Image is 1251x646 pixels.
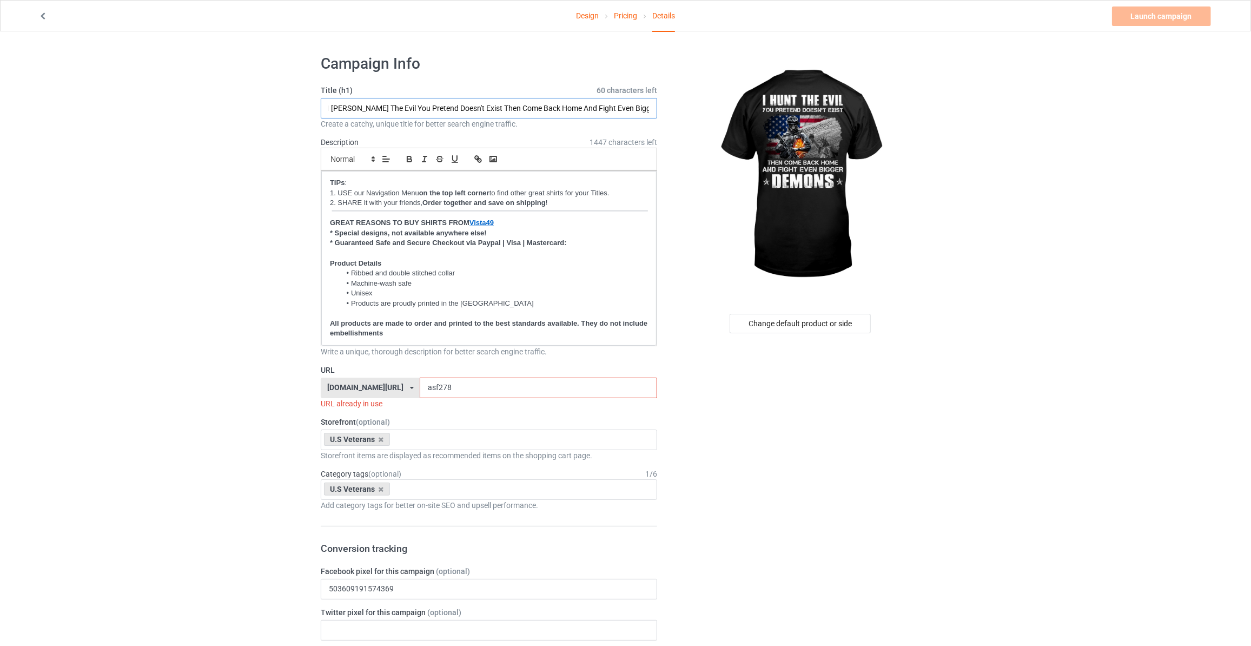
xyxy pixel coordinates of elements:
[324,483,390,496] div: U.S Veterans
[321,607,657,618] label: Twitter pixel for this campaign
[645,469,657,479] div: 1 / 6
[341,299,648,308] li: Products are proudly printed in the [GEOGRAPHIC_DATA]
[427,608,461,617] span: (optional)
[341,288,648,298] li: Unisex
[330,188,648,199] p: 1. USE our Navigation Menu to find other great shirts for your Titles.
[368,470,401,478] span: (optional)
[356,418,390,426] span: (optional)
[321,138,359,147] label: Description
[614,1,637,31] a: Pricing
[321,469,401,479] label: Category tags
[330,178,648,188] p: :
[330,209,648,215] img: Screenshot_at_Jul_03_11-49-29.png
[321,450,657,461] div: Storefront items are displayed as recommended items on the shopping cart page.
[321,500,657,511] div: Add category tags for better on-site SEO and upsell performance.
[330,319,650,338] strong: All products are made to order and printed to the best standards available. They do not include e...
[652,1,675,32] div: Details
[590,137,657,148] span: 1447 characters left
[321,566,657,577] label: Facebook pixel for this campaign
[341,268,648,278] li: Ribbed and double stitched collar
[576,1,599,31] a: Design
[597,85,657,96] span: 60 characters left
[321,398,657,409] div: URL already in use
[422,199,546,207] strong: Order together and save on shipping
[469,219,494,227] a: Vista49
[330,219,469,227] strong: GREAT REASONS TO BUY SHIRTS FROM
[321,346,657,357] div: Write a unique, thorough description for better search engine traffic.
[419,189,489,197] strong: on the top left corner
[330,198,648,208] p: 2. SHARE it with your friends, !
[321,118,657,129] div: Create a catchy, unique title for better search engine traffic.
[330,229,487,237] strong: * Special designs, not available anywhere else!
[321,85,657,96] label: Title (h1)
[330,239,567,247] strong: * Guaranteed Safe and Secure Checkout via Paypal | Visa | Mastercard:
[330,259,381,267] strong: Product Details
[327,384,403,391] div: [DOMAIN_NAME][URL]
[321,542,657,555] h3: Conversion tracking
[321,54,657,74] h1: Campaign Info
[324,433,390,446] div: U.S Veterans
[341,279,648,288] li: Machine-wash safe
[321,365,657,375] label: URL
[436,567,470,576] span: (optional)
[321,417,657,427] label: Storefront
[730,314,871,333] div: Change default product or side
[330,179,345,187] strong: TIPs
